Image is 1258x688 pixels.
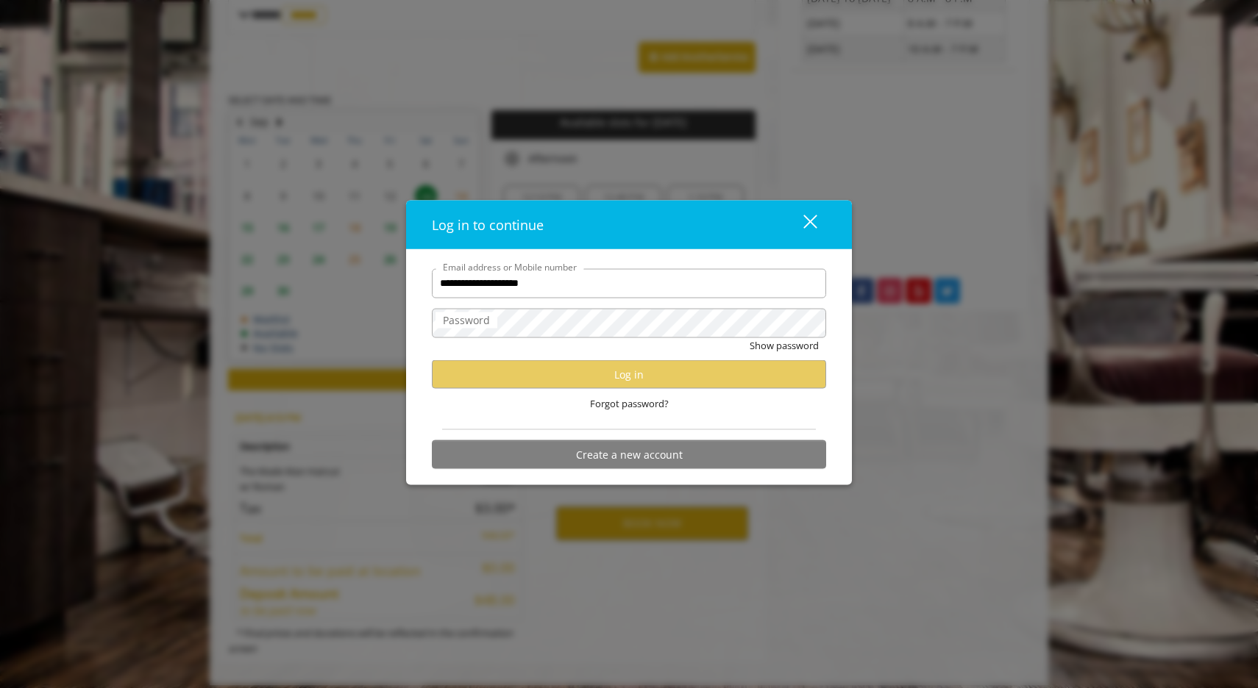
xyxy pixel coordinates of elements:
[436,259,584,273] label: Email address or Mobile number
[786,213,816,235] div: close dialog
[750,337,819,353] button: Show password
[590,396,669,412] span: Forgot password?
[432,308,826,337] input: Password
[432,360,826,389] button: Log in
[436,312,497,328] label: Password
[776,209,826,240] button: close dialog
[432,215,544,233] span: Log in to continue
[432,440,826,469] button: Create a new account
[432,268,826,298] input: Email address or Mobile number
